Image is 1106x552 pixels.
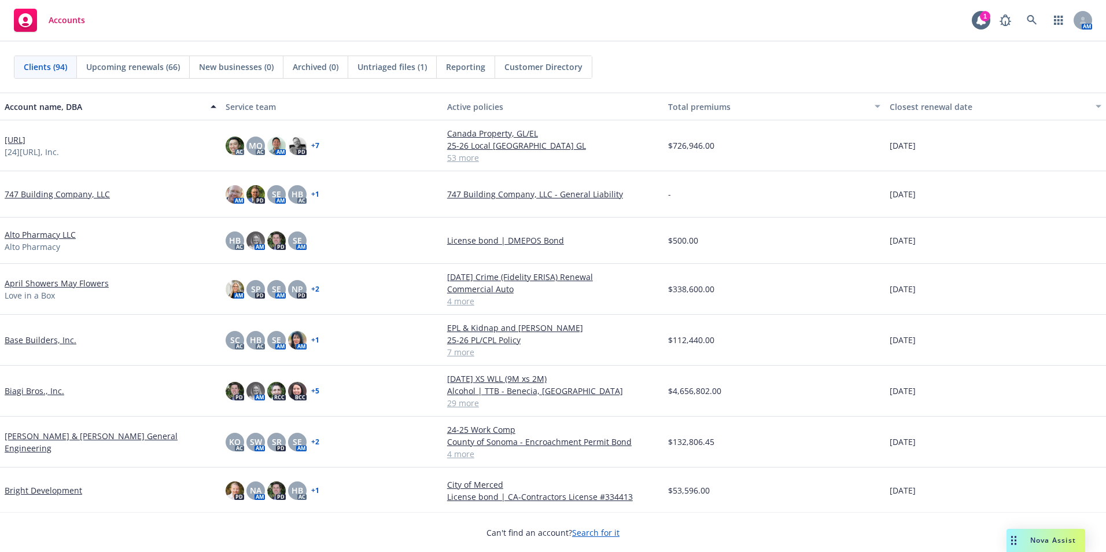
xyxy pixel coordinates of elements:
a: County of Sonoma - Encroachment Permit Bond [447,436,659,448]
a: + 5 [311,388,319,395]
span: $132,806.45 [668,436,714,448]
span: Can't find an account? [486,527,620,539]
span: SR [272,436,282,448]
a: April Showers May Flowers [5,277,109,289]
span: Accounts [49,16,85,25]
span: [DATE] [890,188,916,200]
span: [DATE] [890,283,916,295]
span: Upcoming renewals (66) [86,61,180,73]
a: [DATE] XS WLL (9M xs 2M) [447,373,659,385]
img: photo [226,280,244,299]
a: 747 Building Company, LLC - General Liability [447,188,659,200]
img: photo [288,137,307,155]
span: SE [272,188,281,200]
span: $500.00 [668,234,698,246]
span: NP [292,283,303,295]
span: [DATE] [890,334,916,346]
img: photo [226,185,244,204]
img: photo [226,481,244,500]
span: Nova Assist [1030,535,1076,545]
div: Drag to move [1007,529,1021,552]
button: Nova Assist [1007,529,1085,552]
span: [DATE] [890,234,916,246]
a: Search [1020,9,1044,32]
span: [24][URL], Inc. [5,146,59,158]
span: [DATE] [890,139,916,152]
a: Alcohol | TTB - Benecia, [GEOGRAPHIC_DATA] [447,385,659,397]
a: 24-25 Work Comp [447,424,659,436]
img: photo [226,382,244,400]
span: HB [250,334,261,346]
button: Service team [221,93,442,120]
span: Clients (94) [24,61,67,73]
a: Bright Development [5,484,82,496]
span: HB [292,188,303,200]
button: Active policies [443,93,663,120]
span: SC [230,334,240,346]
a: Base Builders, Inc. [5,334,76,346]
img: photo [267,137,286,155]
a: EPL & Kidnap and [PERSON_NAME] [447,322,659,334]
button: Closest renewal date [885,93,1106,120]
div: Total premiums [668,101,867,113]
a: + 2 [311,439,319,446]
a: + 7 [311,142,319,149]
span: Untriaged files (1) [357,61,427,73]
a: 747 Building Company, LLC [5,188,110,200]
span: [DATE] [890,436,916,448]
span: $338,600.00 [668,283,714,295]
span: SE [272,283,281,295]
div: Service team [226,101,437,113]
span: NA [250,484,261,496]
img: photo [267,231,286,250]
span: Alto Pharmacy [5,241,60,253]
a: + 2 [311,286,319,293]
a: Alto Pharmacy LLC [5,229,76,241]
img: photo [288,331,307,349]
img: photo [288,382,307,400]
span: [DATE] [890,484,916,496]
span: Customer Directory [504,61,583,73]
a: 25-26 Local [GEOGRAPHIC_DATA] GL [447,139,659,152]
img: photo [246,185,265,204]
img: photo [246,382,265,400]
a: 25-26 PL/CPL Policy [447,334,659,346]
a: 29 more [447,397,659,409]
a: + 1 [311,487,319,494]
span: [DATE] [890,385,916,397]
span: $726,946.00 [668,139,714,152]
a: 4 more [447,295,659,307]
span: Love in a Box [5,289,55,301]
span: MQ [249,139,263,152]
a: 7 more [447,346,659,358]
span: - [668,188,671,200]
span: KO [229,436,241,448]
span: HB [229,234,241,246]
a: Report a Bug [994,9,1017,32]
span: $112,440.00 [668,334,714,346]
a: License bond | CA-Contractors License #334413 [447,491,659,503]
span: Reporting [446,61,485,73]
span: $4,656,802.00 [668,385,721,397]
a: 53 more [447,152,659,164]
a: Biagi Bros., Inc. [5,385,64,397]
img: photo [226,137,244,155]
span: Archived (0) [293,61,338,73]
img: photo [267,481,286,500]
a: License bond | DMEPOS Bond [447,234,659,246]
a: [DATE] Crime (Fidelity ERISA) Renewal [447,271,659,283]
a: Search for it [572,527,620,538]
span: New businesses (0) [199,61,274,73]
button: Total premiums [663,93,884,120]
img: photo [246,231,265,250]
span: HB [292,484,303,496]
a: + 1 [311,337,319,344]
img: photo [267,382,286,400]
a: City of Merced [447,479,659,491]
